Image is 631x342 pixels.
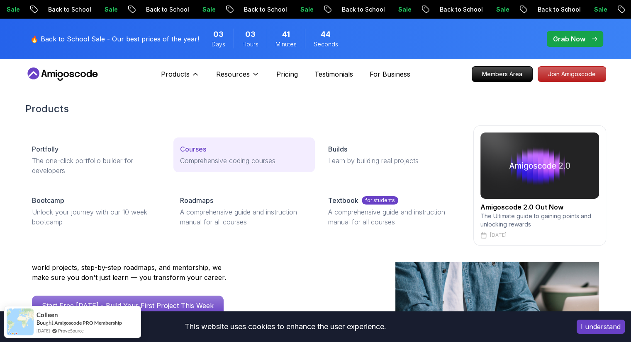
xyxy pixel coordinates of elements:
[473,125,606,246] a: amigoscode 2.0Amigoscode 2.0 Out NowThe Ultimate guide to gaining points and unlocking rewards[DATE]
[432,5,488,14] p: Back to School
[242,40,258,48] span: Hours
[37,311,58,318] span: Colleen
[538,66,606,82] a: Join Amigoscode
[480,202,599,212] h2: Amigoscode 2.0 Out Now
[161,69,190,79] p: Products
[97,5,123,14] p: Sale
[58,327,84,334] a: ProveSource
[282,29,290,40] span: 41 Minutes
[32,195,64,205] p: Bootcamp
[32,296,224,316] a: Start Free [DATE] - Build Your First Project This Week
[173,189,315,234] a: RoadmapsA comprehensive guide and instruction manual for all courses
[390,5,417,14] p: Sale
[530,5,586,14] p: Back to School
[25,137,167,182] a: PortfollyThe one-click portfolio builder for developers
[321,29,331,40] span: 44 Seconds
[276,69,298,79] a: Pricing
[25,189,167,234] a: BootcampUnlock your journey with our 10 week bootcamp
[472,67,532,82] p: Members Area
[328,156,456,166] p: Learn by building real projects
[173,137,315,172] a: CoursesComprehensive coding courses
[32,207,160,227] p: Unlock your journey with our 10 week bootcamp
[212,40,225,48] span: Days
[37,319,54,326] span: Bought
[32,144,58,154] p: Portfolly
[538,67,606,82] p: Join Amigoscode
[32,243,231,282] p: Amigoscode has helped thousands of developers land roles at Amazon, Starling Bank, Mercado Livre,...
[216,69,250,79] p: Resources
[54,320,122,326] a: Amigoscode PRO Membership
[245,29,256,40] span: 3 Hours
[180,144,206,154] p: Courses
[236,5,292,14] p: Back to School
[553,34,585,44] p: Grab Now
[161,69,200,86] button: Products
[32,156,160,176] p: The one-click portfolio builder for developers
[180,207,308,227] p: A comprehensive guide and instruction manual for all courses
[6,318,564,336] div: This website uses cookies to enhance the user experience.
[586,5,613,14] p: Sale
[370,69,410,79] a: For Business
[138,5,195,14] p: Back to School
[40,5,97,14] p: Back to School
[180,156,308,166] p: Comprehensive coding courses
[25,102,606,116] h2: Products
[314,40,338,48] span: Seconds
[322,189,463,234] a: Textbookfor studentsA comprehensive guide and instruction manual for all courses
[472,66,533,82] a: Members Area
[213,29,224,40] span: 3 Days
[7,308,34,335] img: provesource social proof notification image
[480,212,599,229] p: The Ultimate guide to gaining points and unlocking rewards
[292,5,319,14] p: Sale
[490,232,507,238] p: [DATE]
[334,5,390,14] p: Back to School
[480,132,599,199] img: amigoscode 2.0
[328,207,456,227] p: A comprehensive guide and instruction manual for all courses
[577,320,625,334] button: Accept cookies
[362,196,398,205] p: for students
[180,195,213,205] p: Roadmaps
[216,69,260,86] button: Resources
[275,40,297,48] span: Minutes
[488,5,515,14] p: Sale
[195,5,221,14] p: Sale
[328,144,347,154] p: Builds
[314,69,353,79] a: Testimonials
[328,195,358,205] p: Textbook
[322,137,463,172] a: BuildsLearn by building real projects
[30,34,199,44] p: 🔥 Back to School Sale - Our best prices of the year!
[37,327,50,334] span: [DATE]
